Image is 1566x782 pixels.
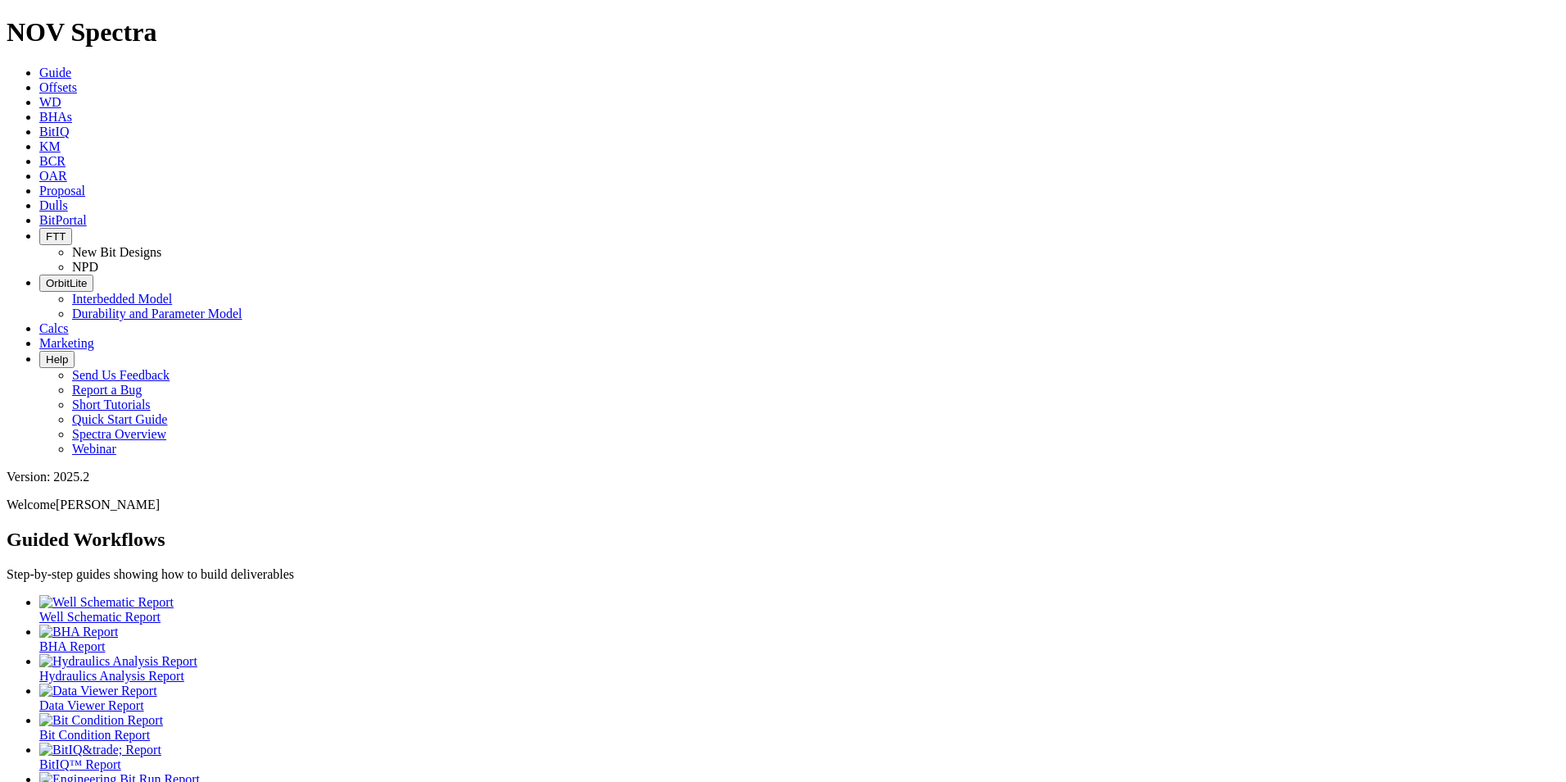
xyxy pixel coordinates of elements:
p: Welcome [7,498,1559,512]
a: Data Viewer Report Data Viewer Report [39,684,1559,712]
a: Hydraulics Analysis Report Hydraulics Analysis Report [39,654,1559,683]
img: BHA Report [39,625,118,639]
div: Version: 2025.2 [7,470,1559,484]
h1: NOV Spectra [7,17,1559,48]
img: Well Schematic Report [39,595,174,610]
a: Quick Start Guide [72,412,167,426]
a: Report a Bug [72,383,142,397]
button: FTT [39,228,72,245]
img: Bit Condition Report [39,713,163,728]
a: Webinar [72,442,116,456]
a: Guide [39,66,71,80]
a: Calcs [39,321,69,335]
a: Durability and Parameter Model [72,307,242,321]
a: Well Schematic Report Well Schematic Report [39,595,1559,624]
span: BHA Report [39,639,105,653]
img: Data Viewer Report [39,684,157,698]
a: BitIQ [39,125,69,139]
a: BitPortal [39,213,87,227]
a: BHAs [39,110,72,124]
a: Spectra Overview [72,427,166,441]
a: Bit Condition Report Bit Condition Report [39,713,1559,742]
img: Hydraulics Analysis Report [39,654,197,669]
h2: Guided Workflows [7,529,1559,551]
img: BitIQ&trade; Report [39,743,161,757]
a: Dulls [39,198,68,212]
span: OrbitLite [46,277,87,289]
span: [PERSON_NAME] [56,498,160,511]
a: BCR [39,154,66,168]
a: BHA Report BHA Report [39,625,1559,653]
p: Step-by-step guides showing how to build deliverables [7,567,1559,582]
a: Proposal [39,184,85,198]
a: KM [39,139,61,153]
a: BitIQ&trade; Report BitIQ™ Report [39,743,1559,771]
span: Help [46,353,68,366]
a: WD [39,95,61,109]
span: Bit Condition Report [39,728,150,742]
a: Offsets [39,80,77,94]
a: Marketing [39,336,94,350]
a: Interbedded Model [72,292,172,306]
a: Short Tutorials [72,398,151,411]
span: BitIQ™ Report [39,757,121,771]
span: FTT [46,230,66,243]
span: Hydraulics Analysis Report [39,669,184,683]
a: New Bit Designs [72,245,161,259]
a: Send Us Feedback [72,368,170,382]
span: Data Viewer Report [39,698,144,712]
button: OrbitLite [39,275,93,292]
a: OAR [39,169,67,183]
span: Well Schematic Report [39,610,161,624]
a: NPD [72,260,98,274]
button: Help [39,351,75,368]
